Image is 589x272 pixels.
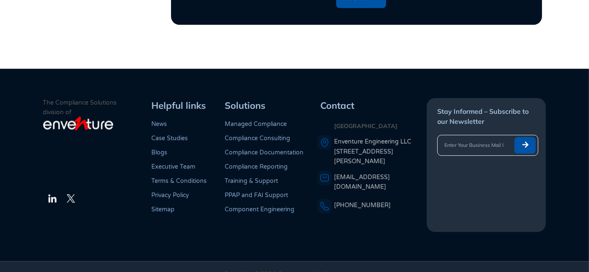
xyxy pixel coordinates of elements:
a: Compliance Documentation [225,149,304,156]
img: enventure-light-logo_s [43,115,113,131]
a: News [152,121,167,128]
span: Helpful links [152,100,206,111]
img: The Twitter Logo [67,194,75,203]
a: Enventure Engineering LLC[STREET_ADDRESS][PERSON_NAME] [334,137,426,166]
span: Contact [320,100,354,111]
a: Case Studies [152,135,188,142]
a: Training & Support [225,177,278,185]
a: Blogs [152,149,168,156]
strong: [GEOGRAPHIC_DATA] [334,122,397,130]
a: Executive Team [152,163,196,170]
p: The Compliance Solutions division of [43,98,149,117]
a: PPAP and FAI Support [225,192,288,199]
a: Component Engineering [225,206,294,213]
a: Privacy Policy [152,192,189,199]
img: The LinkedIn Logo [47,193,57,203]
a: [PHONE_NUMBER] [334,202,391,209]
span: Stay Informed – Subscribe to our Newsletter [437,107,529,126]
span: Solutions [225,100,265,111]
img: An envelope representing an email [317,171,332,185]
a: Sitemap [152,206,175,213]
input: Enter Your Business Mail ID [438,137,510,154]
img: A phone icon representing a telephone number [317,199,332,213]
a: Terms & Conditions [152,177,207,185]
a: [EMAIL_ADDRESS][DOMAIN_NAME] [334,174,390,190]
img: A pin icon representing a location [317,135,332,150]
a: Compliance Reporting [225,163,288,170]
a: Compliance Consulting [225,135,290,142]
a: Managed Compliance [225,121,287,128]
